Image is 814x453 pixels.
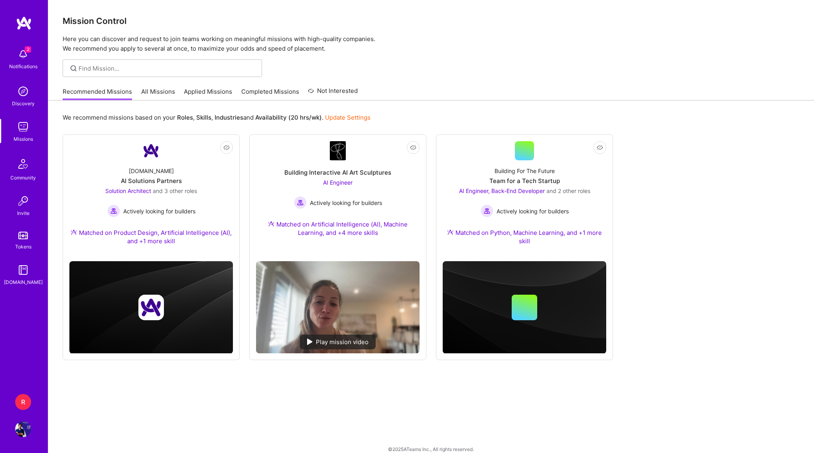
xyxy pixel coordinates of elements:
[15,193,31,209] img: Invite
[69,64,78,73] i: icon SearchGrey
[196,114,211,121] b: Skills
[16,16,32,30] img: logo
[69,261,233,354] img: cover
[256,261,420,353] img: No Mission
[15,46,31,62] img: bell
[323,179,353,186] span: AI Engineer
[9,62,37,71] div: Notifications
[546,187,590,194] span: and 2 other roles
[215,114,243,121] b: Industries
[447,229,453,235] img: Ateam Purple Icon
[71,229,77,235] img: Ateam Purple Icon
[153,187,197,194] span: and 3 other roles
[63,34,800,53] p: Here you can discover and request to join teams working on meaningful missions with high-quality ...
[15,242,32,251] div: Tokens
[307,339,313,345] img: play
[443,261,606,354] img: cover
[489,177,560,185] div: Team for a Tech Startup
[15,83,31,99] img: discovery
[69,228,233,245] div: Matched on Product Design, Artificial Intelligence (AI), and +1 more skill
[121,177,182,185] div: AI Solutions Partners
[443,228,606,245] div: Matched on Python, Machine Learning, and +1 more skill
[63,16,800,26] h3: Mission Control
[138,295,164,320] img: Company logo
[481,205,493,217] img: Actively looking for builders
[123,207,195,215] span: Actively looking for builders
[325,114,371,121] a: Update Settings
[63,113,371,122] p: We recommend missions based on your , , and .
[223,144,230,151] i: icon EyeClosed
[497,207,569,215] span: Actively looking for builders
[310,199,382,207] span: Actively looking for builders
[13,394,33,410] a: R
[177,114,193,121] b: Roles
[10,173,36,182] div: Community
[141,87,175,100] a: All Missions
[268,221,274,227] img: Ateam Purple Icon
[284,168,391,177] div: Building Interactive AI Art Sculptures
[18,232,28,239] img: tokens
[142,141,161,160] img: Company Logo
[107,205,120,217] img: Actively looking for builders
[256,220,420,237] div: Matched on Artificial Intelligence (AI), Machine Learning, and +4 more skills
[15,119,31,135] img: teamwork
[4,278,43,286] div: [DOMAIN_NAME]
[63,87,132,100] a: Recommended Missions
[597,144,603,151] i: icon EyeClosed
[15,262,31,278] img: guide book
[256,141,420,255] a: Company LogoBuilding Interactive AI Art SculpturesAI Engineer Actively looking for buildersActive...
[15,394,31,410] div: R
[79,64,256,73] input: Find Mission...
[255,114,322,121] b: Availability (20 hrs/wk)
[14,135,33,143] div: Missions
[495,167,555,175] div: Building For The Future
[410,144,416,151] i: icon EyeClosed
[443,141,606,255] a: Building For The FutureTeam for a Tech StartupAI Engineer, Back-End Developer and 2 other rolesAc...
[25,46,31,53] span: 2
[294,196,307,209] img: Actively looking for builders
[184,87,232,100] a: Applied Missions
[241,87,299,100] a: Completed Missions
[15,421,31,437] img: User Avatar
[300,335,376,349] div: Play mission video
[14,154,33,173] img: Community
[459,187,545,194] span: AI Engineer, Back-End Developer
[308,86,358,100] a: Not Interested
[105,187,151,194] span: Solution Architect
[69,141,233,255] a: Company Logo[DOMAIN_NAME]AI Solutions PartnersSolution Architect and 3 other rolesActively lookin...
[17,209,30,217] div: Invite
[129,167,174,175] div: [DOMAIN_NAME]
[13,421,33,437] a: User Avatar
[330,141,346,160] img: Company Logo
[12,99,35,108] div: Discovery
